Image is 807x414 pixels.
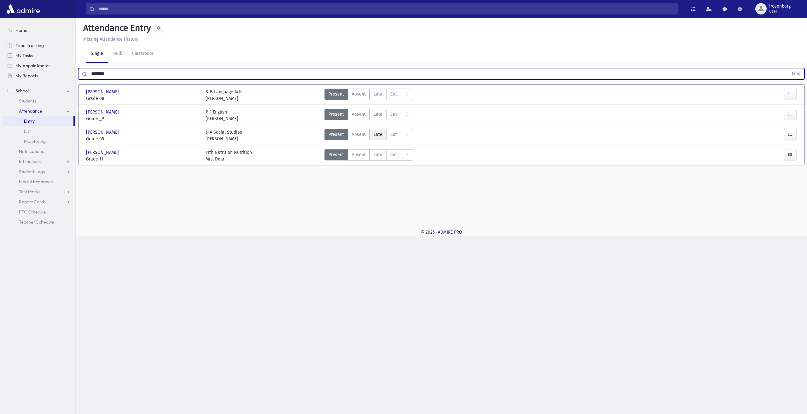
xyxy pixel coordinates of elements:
a: List [3,126,75,136]
span: Teacher Schedule [19,219,54,225]
a: Missing Attendance History [81,37,138,42]
span: [PERSON_NAME] [86,129,120,136]
span: Late [374,151,382,158]
a: Student Logs [3,166,75,177]
a: My Appointments [3,61,75,71]
span: Present [328,151,344,158]
a: My Reports [3,71,75,81]
a: Notifications [3,146,75,156]
span: Grade 08 [86,95,199,102]
span: Grade _P [86,115,199,122]
span: Cut [390,111,397,118]
span: lrosenberg [769,4,791,9]
div: 5-A Social Studies [PERSON_NAME] [206,129,242,142]
span: Students [19,98,36,104]
span: PTC Schedule [19,209,46,215]
a: Single [86,45,108,63]
a: School [3,86,75,96]
span: User [769,9,791,14]
div: 8-B Language Arts [PERSON_NAME] [206,89,242,102]
a: Attendance [3,106,75,116]
span: Absent [352,151,366,158]
span: Home [15,27,27,33]
span: Absent [352,131,366,138]
h5: Attendance Entry [81,23,151,33]
a: Time Tracking [3,40,75,50]
div: 11th Nutrition Nutrition Mrs. Dear [206,149,252,162]
span: Monitoring [24,138,46,144]
a: Teacher Schedule [3,217,75,227]
span: Late [374,111,382,118]
span: Absent [352,111,366,118]
button: Find [788,68,804,79]
span: My Appointments [15,63,50,68]
div: AttTypes [324,149,413,162]
span: [PERSON_NAME] [86,149,120,156]
span: Grade 05 [86,136,199,142]
a: Infractions [3,156,75,166]
span: Late [374,131,382,138]
span: My Tasks [15,53,33,58]
a: Entry [3,116,73,126]
u: Missing Attendance History [83,37,138,42]
span: Notifications [19,149,44,154]
a: Meal Attendance [3,177,75,187]
a: Classroom [127,45,158,63]
div: AttTypes [324,109,413,122]
div: AttTypes [324,129,413,142]
a: Home [3,25,75,35]
span: Report Cards [19,199,46,205]
a: PTC Schedule [3,207,75,217]
span: Cut [390,131,397,138]
span: My Reports [15,73,38,79]
span: Present [328,131,344,138]
img: AdmirePro [5,3,41,15]
span: Attendance [19,108,42,114]
span: School [15,88,29,94]
div: P-1 English [PERSON_NAME] [206,109,238,122]
a: Bulk [108,45,127,63]
span: Time Tracking [15,43,44,48]
span: Absent [352,91,366,97]
span: Present [328,91,344,97]
span: [PERSON_NAME] [86,109,120,115]
span: Late [374,91,382,97]
span: List [24,128,31,134]
a: Students [3,96,75,106]
input: Search [95,3,678,15]
span: Cut [390,151,397,158]
div: © 2025 - [86,229,797,236]
a: Monitoring [3,136,75,146]
span: Test Marks [19,189,40,195]
a: ADMIRE PRO [438,230,462,235]
span: Cut [390,91,397,97]
a: Test Marks [3,187,75,197]
span: [PERSON_NAME] [86,89,120,95]
span: Infractions [19,159,41,164]
span: Meal Attendance [19,179,53,184]
span: Present [328,111,344,118]
a: Report Cards [3,197,75,207]
span: Entry [24,118,35,124]
div: AttTypes [324,89,413,102]
a: My Tasks [3,50,75,61]
span: Grade 11 [86,156,199,162]
span: Student Logs [19,169,45,174]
